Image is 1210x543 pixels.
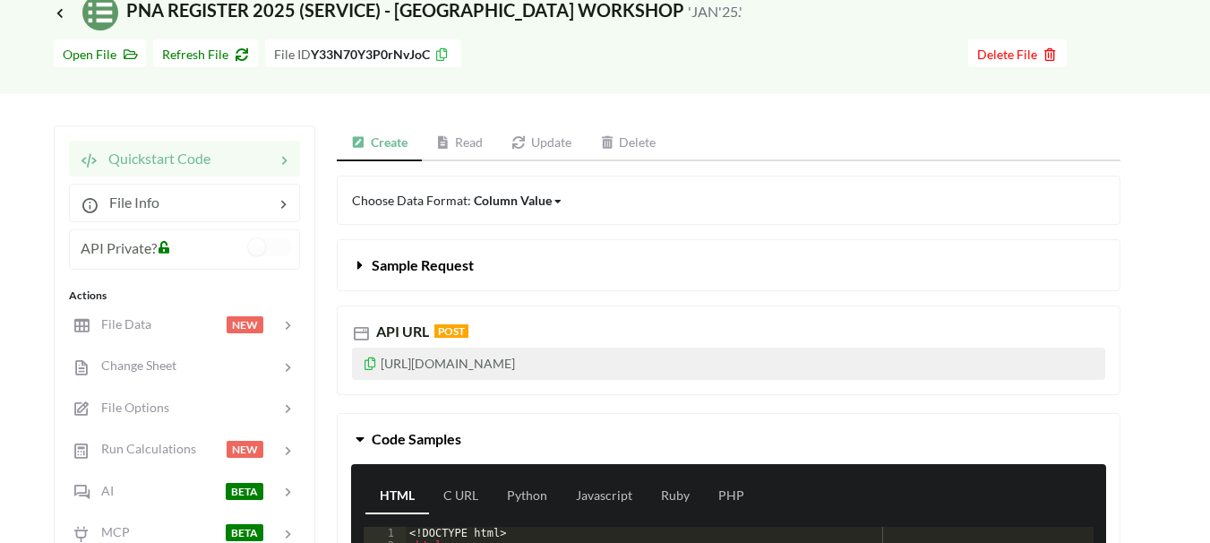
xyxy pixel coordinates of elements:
div: Actions [69,288,300,304]
span: POST [434,324,468,338]
a: Python [493,478,562,514]
span: API Private? [81,239,157,256]
a: PHP [704,478,759,514]
button: Code Samples [338,414,1120,464]
b: Y33N70Y3P0rNvJoC [311,47,430,62]
button: Sample Request [338,240,1120,290]
button: Delete File [968,39,1067,67]
div: 1 [364,527,406,539]
div: Column Value [474,191,552,210]
span: MCP [90,524,130,539]
span: File Info [99,194,159,211]
a: Ruby [647,478,704,514]
p: [URL][DOMAIN_NAME] [352,348,1105,380]
a: C URL [429,478,493,514]
a: Read [422,125,498,161]
span: Open File [63,47,137,62]
small: 'JAN'25.' [688,3,742,20]
span: Run Calculations [90,441,196,456]
span: Change Sheet [90,358,176,373]
span: File Data [90,316,151,332]
span: BETA [226,524,263,541]
a: Create [337,125,422,161]
a: Delete [586,125,671,161]
span: Refresh File [162,47,249,62]
span: Sample Request [372,256,474,273]
span: BETA [226,483,263,500]
span: Choose Data Format: [352,193,563,208]
span: Quickstart Code [98,150,210,167]
span: Code Samples [372,430,461,447]
span: NEW [227,316,263,333]
span: File Options [90,400,169,415]
span: Delete File [977,47,1058,62]
a: Update [497,125,586,161]
a: HTML [365,478,429,514]
span: AI [90,483,114,498]
button: Open File [54,39,146,67]
span: File ID [274,47,311,62]
span: API URL [373,323,429,340]
button: Refresh File [153,39,258,67]
span: NEW [227,441,263,458]
a: Javascript [562,478,647,514]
